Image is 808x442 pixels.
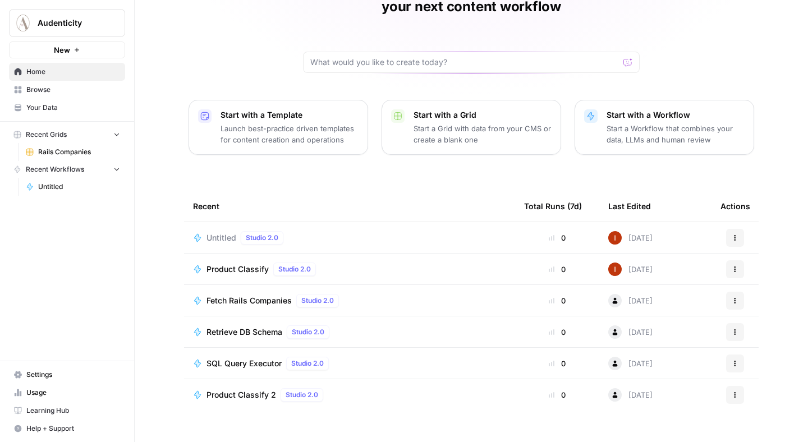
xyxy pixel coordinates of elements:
[310,57,619,68] input: What would you like to create today?
[206,358,282,369] span: SQL Query Executor
[38,182,120,192] span: Untitled
[720,191,750,222] div: Actions
[524,358,590,369] div: 0
[9,161,125,178] button: Recent Workflows
[9,366,125,384] a: Settings
[9,9,125,37] button: Workspace: Audenticity
[221,123,359,145] p: Launch best-practice driven templates for content creation and operations
[524,389,590,400] div: 0
[26,164,84,174] span: Recent Workflows
[206,264,269,275] span: Product Classify
[608,231,622,245] img: jcra46v0zyqi1uuzj0hogg3s7xmy
[9,420,125,438] button: Help + Support
[414,123,552,145] p: Start a Grid with data from your CMS or create a blank one
[382,100,561,155] button: Start with a GridStart a Grid with data from your CMS or create a blank one
[524,264,590,275] div: 0
[193,357,506,370] a: SQL Query ExecutorStudio 2.0
[608,357,653,370] div: [DATE]
[414,109,552,121] p: Start with a Grid
[26,388,120,398] span: Usage
[21,178,125,196] a: Untitled
[286,390,318,400] span: Studio 2.0
[9,81,125,99] a: Browse
[9,99,125,117] a: Your Data
[38,17,105,29] span: Audenticity
[206,232,236,243] span: Untitled
[9,42,125,58] button: New
[26,423,120,434] span: Help + Support
[26,103,120,113] span: Your Data
[193,294,506,307] a: Fetch Rails CompaniesStudio 2.0
[38,147,120,157] span: Rails Companies
[9,402,125,420] a: Learning Hub
[524,191,582,222] div: Total Runs (7d)
[26,85,120,95] span: Browse
[608,231,653,245] div: [DATE]
[189,100,368,155] button: Start with a TemplateLaunch best-practice driven templates for content creation and operations
[301,296,334,306] span: Studio 2.0
[193,325,506,339] a: Retrieve DB SchemaStudio 2.0
[193,388,506,402] a: Product Classify 2Studio 2.0
[608,325,653,339] div: [DATE]
[9,126,125,143] button: Recent Grids
[608,388,653,402] div: [DATE]
[206,295,292,306] span: Fetch Rails Companies
[26,130,67,140] span: Recent Grids
[26,406,120,416] span: Learning Hub
[206,326,282,338] span: Retrieve DB Schema
[193,231,506,245] a: UntitledStudio 2.0
[524,326,590,338] div: 0
[607,123,745,145] p: Start a Workflow that combines your data, LLMs and human review
[524,295,590,306] div: 0
[26,370,120,380] span: Settings
[278,264,311,274] span: Studio 2.0
[9,63,125,81] a: Home
[607,109,745,121] p: Start with a Workflow
[9,384,125,402] a: Usage
[193,191,506,222] div: Recent
[13,13,33,33] img: Audenticity Logo
[206,389,276,400] span: Product Classify 2
[608,294,653,307] div: [DATE]
[291,358,324,369] span: Studio 2.0
[608,263,653,276] div: [DATE]
[193,263,506,276] a: Product ClassifyStudio 2.0
[608,263,622,276] img: jcra46v0zyqi1uuzj0hogg3s7xmy
[575,100,754,155] button: Start with a WorkflowStart a Workflow that combines your data, LLMs and human review
[246,233,278,243] span: Studio 2.0
[21,143,125,161] a: Rails Companies
[54,44,70,56] span: New
[221,109,359,121] p: Start with a Template
[524,232,590,243] div: 0
[292,327,324,337] span: Studio 2.0
[608,191,651,222] div: Last Edited
[26,67,120,77] span: Home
